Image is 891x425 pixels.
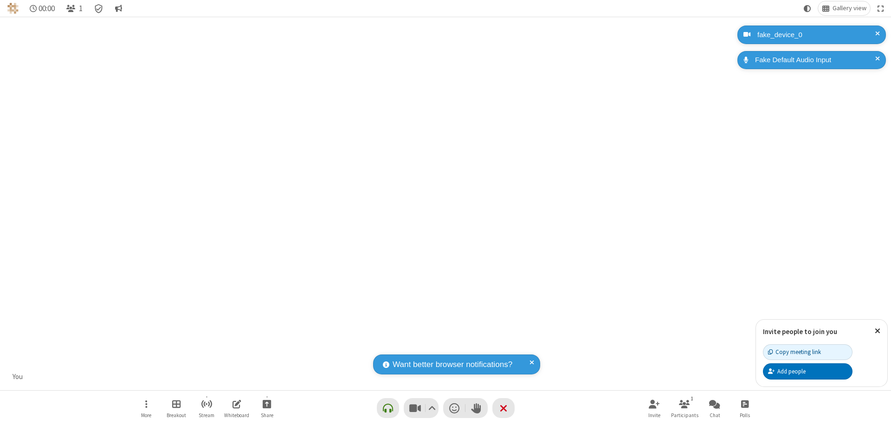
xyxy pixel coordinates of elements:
[167,412,186,418] span: Breakout
[671,395,698,421] button: Open participant list
[162,395,190,421] button: Manage Breakout Rooms
[377,398,399,418] button: Connect your audio
[740,412,750,418] span: Polls
[640,395,668,421] button: Invite participants (⌘+Shift+I)
[141,412,151,418] span: More
[763,363,852,379] button: Add people
[26,1,59,15] div: Timer
[223,395,251,421] button: Open shared whiteboard
[731,395,759,421] button: Open poll
[763,344,852,360] button: Copy meeting link
[671,412,698,418] span: Participants
[7,3,19,14] img: QA Selenium DO NOT DELETE OR CHANGE
[62,1,86,15] button: Open participant list
[79,4,83,13] span: 1
[443,398,465,418] button: Send a reaction
[132,395,160,421] button: Open menu
[393,359,512,371] span: Want better browser notifications?
[874,1,888,15] button: Fullscreen
[90,1,108,15] div: Meeting details Encryption enabled
[224,412,249,418] span: Whiteboard
[752,55,879,65] div: Fake Default Audio Input
[763,327,837,336] label: Invite people to join you
[492,398,515,418] button: End or leave meeting
[818,1,870,15] button: Change layout
[800,1,815,15] button: Using system theme
[833,5,866,12] span: Gallery view
[9,372,26,382] div: You
[199,412,214,418] span: Stream
[465,398,488,418] button: Raise hand
[261,412,273,418] span: Share
[111,1,126,15] button: Conversation
[768,348,821,356] div: Copy meeting link
[701,395,729,421] button: Open chat
[754,30,879,40] div: fake_device_0
[688,394,696,403] div: 1
[193,395,220,421] button: Start streaming
[710,412,720,418] span: Chat
[426,398,438,418] button: Video setting
[648,412,660,418] span: Invite
[39,4,55,13] span: 00:00
[868,320,887,342] button: Close popover
[404,398,439,418] button: Stop video (⌘+Shift+V)
[253,395,281,421] button: Start sharing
